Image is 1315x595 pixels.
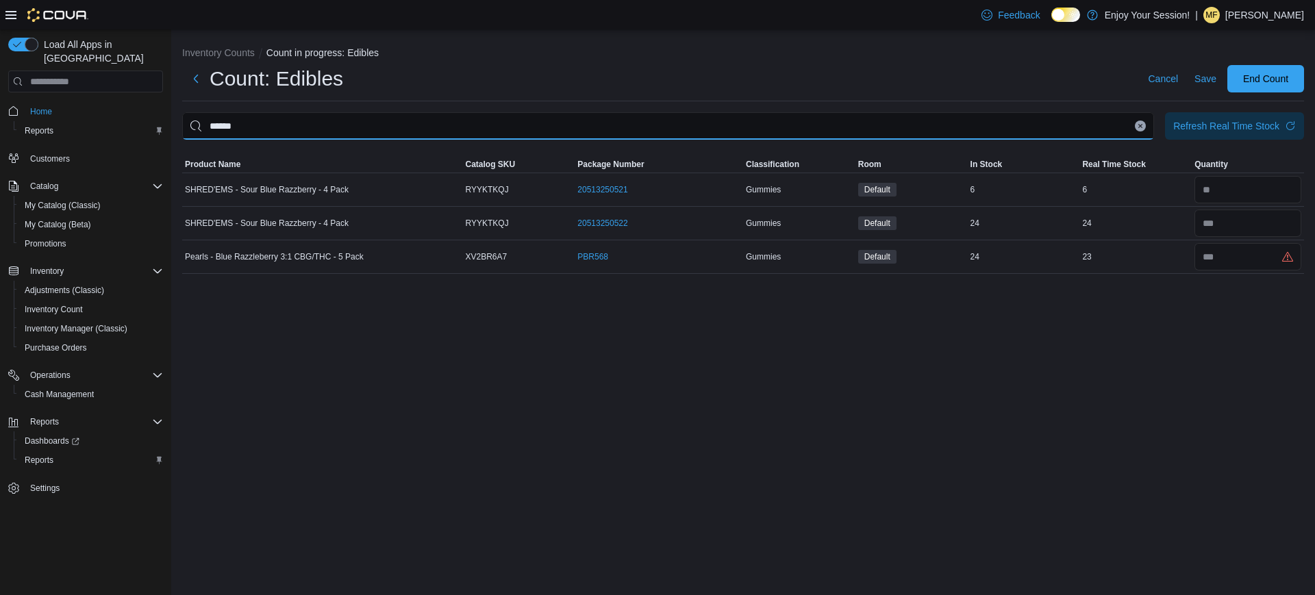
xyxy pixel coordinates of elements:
input: This is a search bar. After typing your query, hit enter to filter the results lower in the page. [182,112,1154,140]
a: My Catalog (Beta) [19,216,97,233]
span: Purchase Orders [19,340,163,356]
span: Cash Management [19,386,163,403]
a: Dashboards [14,431,168,451]
button: In Stock [968,156,1080,173]
a: Customers [25,151,75,167]
button: Home [3,101,168,121]
span: My Catalog (Classic) [19,197,163,214]
span: Room [858,159,881,170]
span: Operations [25,367,163,383]
button: Save [1189,65,1222,92]
span: Settings [30,483,60,494]
button: Catalog [3,177,168,196]
span: Default [864,183,890,196]
span: Cash Management [25,389,94,400]
span: Purchase Orders [25,342,87,353]
span: My Catalog (Classic) [25,200,101,211]
a: Home [25,103,58,120]
span: Real Time Stock [1082,159,1145,170]
a: Promotions [19,236,72,252]
div: Mitchell Froom [1203,7,1220,23]
span: Load All Apps in [GEOGRAPHIC_DATA] [38,38,163,65]
a: My Catalog (Classic) [19,197,106,214]
span: Default [864,251,890,263]
button: Clear input [1135,121,1146,131]
div: 6 [1079,181,1192,198]
span: Package Number [577,159,644,170]
span: Promotions [19,236,163,252]
span: RYYKTKQJ [466,184,509,195]
span: Reports [30,416,59,427]
span: Home [30,106,52,117]
button: Inventory Counts [182,47,255,58]
a: Reports [19,452,59,468]
h1: Count: Edibles [210,65,343,92]
button: Purchase Orders [14,338,168,357]
span: Settings [25,479,163,496]
span: Reports [25,455,53,466]
button: Next [182,65,210,92]
span: Gummies [746,184,781,195]
span: Dashboards [25,435,79,446]
a: 20513250522 [577,218,627,229]
span: Reports [19,452,163,468]
button: Reports [25,414,64,430]
span: SHRED'EMS - Sour Blue Razzberry - 4 Pack [185,218,349,229]
a: Reports [19,123,59,139]
a: Feedback [976,1,1045,29]
span: Classification [746,159,799,170]
span: Default [858,216,897,230]
p: | [1195,7,1198,23]
a: Adjustments (Classic) [19,282,110,299]
button: Cancel [1142,65,1183,92]
span: Default [858,183,897,197]
span: Product Name [185,159,240,170]
nav: An example of EuiBreadcrumbs [182,46,1304,62]
button: Inventory Manager (Classic) [14,319,168,338]
span: SHRED'EMS - Sour Blue Razzberry - 4 Pack [185,184,349,195]
div: 24 [1079,215,1192,231]
p: Enjoy Your Session! [1105,7,1190,23]
button: Inventory [3,262,168,281]
span: Dashboards [19,433,163,449]
p: [PERSON_NAME] [1225,7,1304,23]
span: Catalog [25,178,163,194]
button: Promotions [14,234,168,253]
span: Operations [30,370,71,381]
button: Customers [3,149,168,168]
img: Cova [27,8,88,22]
button: Classification [743,156,855,173]
a: Inventory Manager (Classic) [19,320,133,337]
span: Adjustments (Classic) [19,282,163,299]
button: Catalog [25,178,64,194]
span: MF [1205,7,1217,23]
button: My Catalog (Classic) [14,196,168,215]
div: 24 [968,249,1080,265]
span: Save [1194,72,1216,86]
span: Pearls - Blue Razzleberry 3:1 CBG/THC - 5 Pack [185,251,364,262]
span: Adjustments (Classic) [25,285,104,296]
nav: Complex example [8,95,163,533]
span: Reports [25,125,53,136]
button: Reports [14,121,168,140]
span: Home [25,102,163,119]
span: Inventory Count [19,301,163,318]
span: Promotions [25,238,66,249]
span: Quantity [1194,159,1228,170]
span: Inventory Manager (Classic) [25,323,127,334]
span: My Catalog (Beta) [25,219,91,230]
span: Feedback [998,8,1040,22]
span: Default [864,217,890,229]
button: Product Name [182,156,463,173]
span: Inventory [30,266,64,277]
button: Inventory [25,263,69,279]
span: Gummies [746,218,781,229]
button: Quantity [1192,156,1304,173]
button: Inventory Count [14,300,168,319]
button: Catalog SKU [463,156,575,173]
a: Settings [25,480,65,496]
button: Refresh Real Time Stock [1165,112,1304,140]
div: 6 [968,181,1080,198]
button: Adjustments (Classic) [14,281,168,300]
div: Refresh Real Time Stock [1173,119,1279,133]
